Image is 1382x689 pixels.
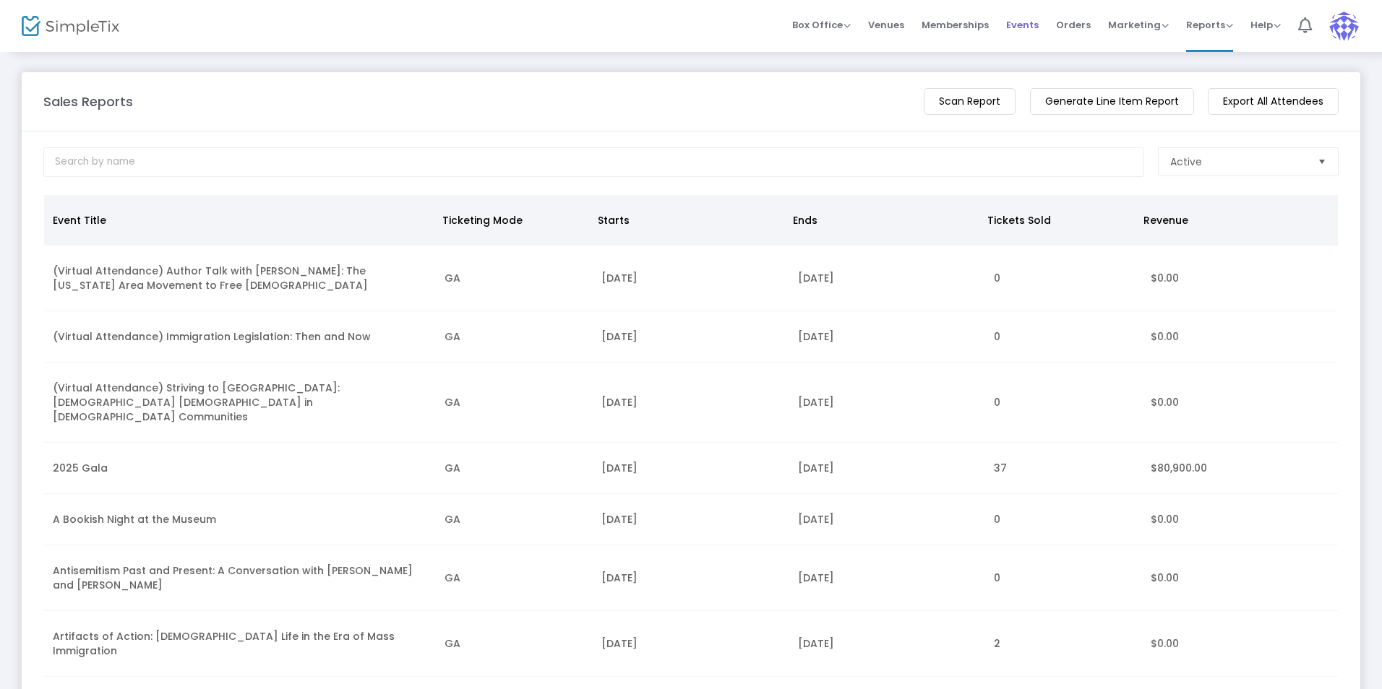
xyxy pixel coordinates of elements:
td: [DATE] [789,311,985,363]
th: Event Title [44,195,434,246]
td: $0.00 [1142,363,1338,443]
td: Antisemitism Past and Present: A Conversation with [PERSON_NAME] and [PERSON_NAME] [44,545,436,611]
button: Select [1312,148,1332,175]
td: [DATE] [789,363,985,443]
m-button: Scan Report [924,88,1016,115]
td: GA [436,611,593,677]
td: [DATE] [789,246,985,311]
td: GA [436,443,593,494]
m-panel-title: Sales Reports [43,92,133,111]
span: Box Office [792,18,851,32]
td: $80,900.00 [1142,443,1338,494]
span: Revenue [1143,213,1188,227]
m-button: Generate Line Item Report [1030,88,1194,115]
td: Artifacts of Action: [DEMOGRAPHIC_DATA] Life in the Era of Mass Immigration [44,611,436,677]
td: $0.00 [1142,246,1338,311]
td: 0 [985,545,1142,611]
td: 0 [985,494,1142,545]
span: Venues [868,6,904,43]
td: [DATE] [593,246,789,311]
span: Events [1006,6,1039,43]
td: 2 [985,611,1142,677]
td: GA [436,363,593,443]
span: Active [1170,155,1202,169]
span: Reports [1186,18,1233,32]
th: Tickets Sold [979,195,1135,246]
td: (Virtual Attendance) Author Talk with [PERSON_NAME]: The [US_STATE] Area Movement to Free [DEMOGR... [44,246,436,311]
td: GA [436,311,593,363]
td: [DATE] [593,443,789,494]
td: $0.00 [1142,611,1338,677]
td: GA [436,494,593,545]
td: 37 [985,443,1142,494]
td: [DATE] [593,311,789,363]
td: [DATE] [789,611,985,677]
td: A Bookish Night at the Museum [44,494,436,545]
span: Help [1250,18,1281,32]
th: Starts [589,195,784,246]
th: Ticketing Mode [434,195,590,246]
td: [DATE] [789,443,985,494]
input: Search by name [43,147,1144,177]
span: Marketing [1108,18,1169,32]
td: $0.00 [1142,545,1338,611]
td: 0 [985,363,1142,443]
td: (Virtual Attendance) Immigration Legislation: Then and Now [44,311,436,363]
td: 0 [985,246,1142,311]
m-button: Export All Attendees [1208,88,1339,115]
td: 2025 Gala [44,443,436,494]
td: $0.00 [1142,311,1338,363]
td: [DATE] [593,611,789,677]
td: GA [436,545,593,611]
td: $0.00 [1142,494,1338,545]
th: Ends [784,195,979,246]
td: [DATE] [593,545,789,611]
td: [DATE] [593,363,789,443]
td: [DATE] [789,545,985,611]
td: (Virtual Attendance) Striving to [GEOGRAPHIC_DATA]: [DEMOGRAPHIC_DATA] [DEMOGRAPHIC_DATA] in [DEM... [44,363,436,443]
td: [DATE] [593,494,789,545]
span: Orders [1056,6,1091,43]
span: Memberships [922,6,989,43]
td: GA [436,246,593,311]
td: 0 [985,311,1142,363]
td: [DATE] [789,494,985,545]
